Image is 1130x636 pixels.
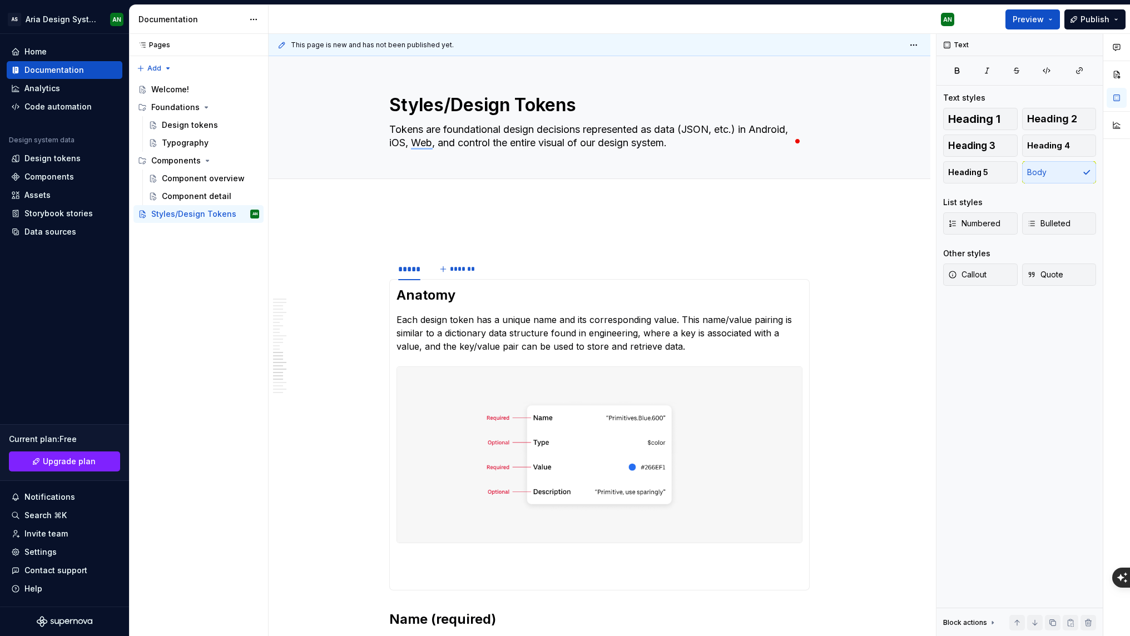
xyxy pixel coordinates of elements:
div: Components [133,152,264,170]
div: Contact support [24,565,87,576]
button: Notifications [7,488,122,506]
p: Each design token has a unique name and its corresponding value. This name/value pairing is simil... [397,313,802,353]
textarea: To enrich screen reader interactions, please activate Accessibility in Grammarly extension settings [387,121,807,152]
div: Settings [24,546,57,558]
div: Block actions [943,615,997,630]
span: Bulleted [1027,218,1070,229]
div: Current plan : Free [9,434,120,445]
span: Preview [1013,14,1044,25]
img: 8fe869f1-9d54-4ae7-936f-f405b0003f50.png [397,367,802,543]
div: Code automation [24,101,92,112]
div: Aria Design System [26,14,97,25]
div: Foundations [133,98,264,116]
a: Styles/Design TokensAN [133,205,264,223]
span: Heading 2 [1027,113,1077,125]
a: Assets [7,186,122,204]
div: Invite team [24,528,68,539]
div: Components [24,171,74,182]
div: Pages [133,41,170,49]
a: Settings [7,543,122,561]
button: Callout [943,264,1018,286]
div: Analytics [24,83,60,94]
a: Code automation [7,98,122,116]
div: Component overview [162,173,245,184]
span: Heading 5 [948,167,988,178]
button: Heading 2 [1022,108,1097,130]
button: Heading 1 [943,108,1018,130]
button: Search ⌘K [7,506,122,524]
a: Home [7,43,122,61]
div: Text styles [943,92,985,103]
div: Typography [162,137,209,148]
button: Contact support [7,562,122,579]
div: Page tree [133,81,264,223]
svg: Supernova Logo [37,616,92,627]
a: Analytics [7,79,122,97]
div: Foundations [151,102,200,113]
button: Heading 3 [943,135,1018,157]
span: Quote [1027,269,1063,280]
textarea: Styles/Design Tokens [387,92,807,118]
button: Heading 5 [943,161,1018,183]
div: Notifications [24,491,75,503]
div: Home [24,46,47,57]
span: Callout [948,269,987,280]
div: Assets [24,190,51,201]
span: Heading 3 [948,140,995,151]
div: Components [151,155,201,166]
button: Heading 4 [1022,135,1097,157]
div: AN [112,15,121,24]
a: Components [7,168,122,186]
div: Documentation [24,64,84,76]
a: Component detail [144,187,264,205]
span: This page is new and has not been published yet. [291,41,454,49]
a: Welcome! [133,81,264,98]
div: AN [943,15,952,24]
div: Design tokens [162,120,218,131]
span: Heading 4 [1027,140,1070,151]
a: Storybook stories [7,205,122,222]
button: Numbered [943,212,1018,235]
a: Design tokens [7,150,122,167]
button: Add [133,61,175,76]
div: Help [24,583,42,594]
div: Search ⌘K [24,510,67,521]
button: Help [7,580,122,598]
section-item: Usage [397,286,802,583]
div: AN [252,208,257,220]
span: Numbered [948,218,1000,229]
div: Design tokens [24,153,81,164]
div: AS [8,13,21,26]
div: Welcome! [151,84,189,95]
span: Add [147,64,161,73]
div: Component detail [162,191,231,202]
a: Documentation [7,61,122,79]
div: Storybook stories [24,208,93,219]
span: Upgrade plan [43,456,96,467]
div: List styles [943,197,983,208]
a: Invite team [7,525,122,543]
div: Data sources [24,226,76,237]
span: Publish [1081,14,1109,25]
div: Other styles [943,248,990,259]
h2: Anatomy [397,286,802,304]
button: Publish [1064,9,1126,29]
h2: Name (required) [389,610,810,628]
span: Heading 1 [948,113,1000,125]
div: Styles/Design Tokens [151,208,236,220]
a: Design tokens [144,116,264,134]
div: Design system data [9,136,75,145]
button: Preview [1005,9,1060,29]
a: Component overview [144,170,264,187]
button: ASAria Design SystemAN [2,7,127,31]
a: Data sources [7,223,122,241]
div: Documentation [138,14,244,25]
a: Typography [144,134,264,152]
button: Bulleted [1022,212,1097,235]
button: Quote [1022,264,1097,286]
a: Upgrade plan [9,451,120,471]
